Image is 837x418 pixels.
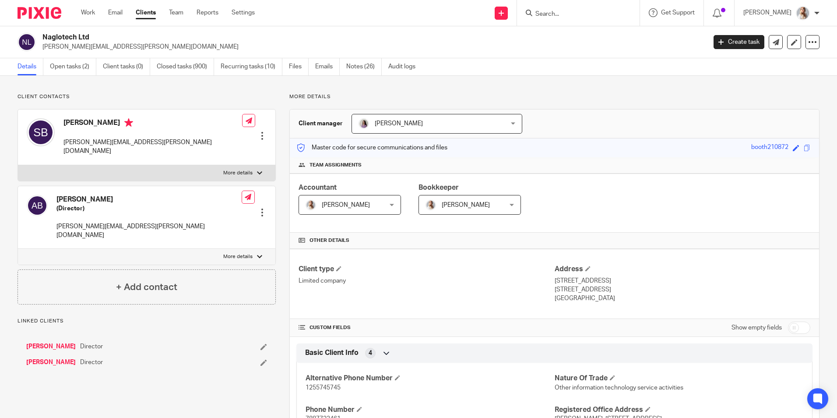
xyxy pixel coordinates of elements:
[197,8,218,17] a: Reports
[42,33,569,42] h2: Naglotech Ltd
[306,405,554,414] h4: Phone Number
[26,358,76,367] a: [PERSON_NAME]
[309,237,349,244] span: Other details
[309,162,362,169] span: Team assignments
[63,138,242,156] p: [PERSON_NAME][EMAIL_ADDRESS][PERSON_NAME][DOMAIN_NAME]
[555,276,810,285] p: [STREET_ADDRESS]
[56,222,242,240] p: [PERSON_NAME][EMAIL_ADDRESS][PERSON_NAME][DOMAIN_NAME]
[296,143,447,152] p: Master code for secure communications and files
[232,8,255,17] a: Settings
[426,200,436,210] img: IMG_9968.jpg
[289,58,309,75] a: Files
[299,119,343,128] h3: Client manager
[751,143,788,153] div: booth210872
[555,294,810,303] p: [GEOGRAPHIC_DATA]
[418,184,459,191] span: Bookkeeper
[80,358,103,367] span: Director
[555,405,803,414] h4: Registered Office Address
[555,285,810,294] p: [STREET_ADDRESS]
[80,342,103,351] span: Director
[305,348,359,358] span: Basic Client Info
[289,93,819,100] p: More details
[359,118,369,129] img: Olivia.jpg
[555,265,810,274] h4: Address
[555,385,683,391] span: Other information technology service activities
[103,58,150,75] a: Client tasks (0)
[535,11,613,18] input: Search
[299,276,554,285] p: Limited company
[299,265,554,274] h4: Client type
[56,195,242,204] h4: [PERSON_NAME]
[743,8,791,17] p: [PERSON_NAME]
[18,58,43,75] a: Details
[731,323,782,332] label: Show empty fields
[116,280,177,294] h4: + Add contact
[50,58,96,75] a: Open tasks (2)
[81,8,95,17] a: Work
[136,8,156,17] a: Clients
[42,43,700,51] p: [PERSON_NAME][EMAIL_ADDRESS][PERSON_NAME][DOMAIN_NAME]
[18,93,276,100] p: Client contacts
[306,385,341,391] span: 1255745745
[346,58,382,75] a: Notes (26)
[26,342,76,351] a: [PERSON_NAME]
[369,349,372,358] span: 4
[223,253,253,260] p: More details
[18,318,276,325] p: Linked clients
[157,58,214,75] a: Closed tasks (900)
[555,374,803,383] h4: Nature Of Trade
[315,58,340,75] a: Emails
[63,118,242,129] h4: [PERSON_NAME]
[661,10,695,16] span: Get Support
[169,8,183,17] a: Team
[18,33,36,51] img: svg%3E
[56,204,242,213] h5: (Director)
[299,184,337,191] span: Accountant
[388,58,422,75] a: Audit logs
[306,200,316,210] img: IMG_9968.jpg
[18,7,61,19] img: Pixie
[306,374,554,383] h4: Alternative Phone Number
[375,120,423,127] span: [PERSON_NAME]
[124,118,133,127] i: Primary
[796,6,810,20] img: IMG_9968.jpg
[221,58,282,75] a: Recurring tasks (10)
[442,202,490,208] span: [PERSON_NAME]
[108,8,123,17] a: Email
[223,170,253,177] p: More details
[322,202,370,208] span: [PERSON_NAME]
[714,35,764,49] a: Create task
[27,118,55,146] img: svg%3E
[27,195,48,216] img: svg%3E
[299,324,554,331] h4: CUSTOM FIELDS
